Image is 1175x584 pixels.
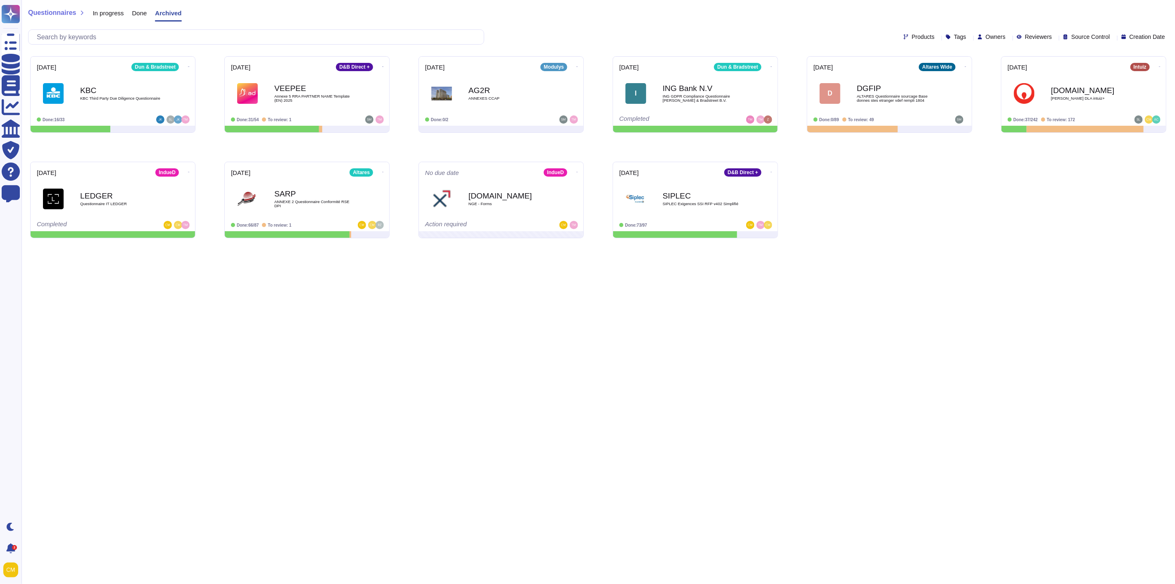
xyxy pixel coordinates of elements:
[919,63,956,71] div: Altares Wide
[237,189,258,209] img: Logo
[469,86,551,94] b: AG2R
[2,561,24,579] button: user
[469,96,551,101] span: ANNEXES CCAP
[274,190,357,198] b: SARP
[274,200,357,208] span: ANNEXE 2 Questionnaire Conformité RSE DPI
[181,221,190,229] img: user
[80,192,163,200] b: LEDGER
[376,221,384,229] img: user
[80,202,163,206] span: Questionnaire IT LEDGER
[1047,117,1075,122] span: To review: 172
[43,117,64,122] span: Done: 16/33
[268,223,291,227] span: To review: 1
[376,115,384,124] img: user
[37,170,56,176] span: [DATE]
[663,192,745,200] b: SIPLEC
[131,63,179,71] div: Dun & Bradstreet
[425,170,459,176] span: No due date
[37,64,56,70] span: [DATE]
[365,115,373,124] img: user
[820,83,840,104] div: D
[848,117,874,122] span: To review: 49
[237,83,258,104] img: Logo
[756,221,765,229] img: user
[350,168,373,177] div: Altares
[857,94,940,102] span: ALTARES Questionnaire sourcage Base donnes stes etranger vdef rempli 1804
[469,202,551,206] span: NGE - Forms
[714,63,761,71] div: Dun & Bradstreet
[1014,83,1035,104] img: Logo
[431,117,448,122] span: Done: 0/2
[358,221,366,229] img: user
[1130,34,1165,40] span: Creation Date
[625,223,647,227] span: Done: 73/97
[559,221,568,229] img: user
[166,115,175,124] img: user
[431,83,452,104] img: Logo
[857,84,940,92] b: DGFIP
[33,30,484,44] input: Search by keywords
[425,221,526,229] div: Action required
[663,94,745,102] span: ING GDPR Compliance Questionnaire [PERSON_NAME] & Bradstreet B.V.
[268,117,291,122] span: To review: 1
[570,115,578,124] img: user
[156,115,164,124] img: user
[1152,115,1161,124] img: user
[155,168,179,177] div: IndueD
[431,189,452,209] img: Logo
[764,221,772,229] img: user
[746,115,754,124] img: user
[43,189,64,209] img: Logo
[1051,86,1134,94] b: [DOMAIN_NAME]
[724,168,761,177] div: D&B Direct +
[164,221,172,229] img: user
[237,117,259,122] span: Done: 31/54
[544,168,567,177] div: IndueD
[3,562,18,577] img: user
[756,115,765,124] img: user
[986,34,1006,40] span: Owners
[237,223,259,227] span: Done: 66/87
[619,170,639,176] span: [DATE]
[80,86,163,94] b: KBC
[626,83,646,104] div: I
[626,189,646,209] img: Logo
[819,117,839,122] span: Done: 0/89
[43,83,64,104] img: Logo
[469,192,551,200] b: [DOMAIN_NAME]
[1145,115,1153,124] img: user
[912,34,935,40] span: Products
[954,34,966,40] span: Tags
[132,10,147,16] span: Done
[619,115,721,124] div: Completed
[231,64,250,70] span: [DATE]
[1025,34,1052,40] span: Reviewers
[619,64,639,70] span: [DATE]
[174,115,182,124] img: user
[813,64,833,70] span: [DATE]
[1135,115,1143,124] img: user
[274,94,357,102] span: Annexe 5 RRA PARTNER NAME Template (EN) 2025
[1008,64,1027,70] span: [DATE]
[746,221,754,229] img: user
[1130,63,1150,71] div: Intuiz
[1013,117,1038,122] span: Done: 37/242
[336,63,373,71] div: D&B Direct +
[425,64,445,70] span: [DATE]
[570,221,578,229] img: user
[274,84,357,92] b: VEEPEE
[955,115,963,124] img: user
[28,10,76,16] span: Questionnaires
[231,170,250,176] span: [DATE]
[155,10,181,16] span: Archived
[1051,96,1134,101] span: [PERSON_NAME] DLA intuiz+
[663,84,745,92] b: ING Bank N.V
[80,96,163,101] span: KBC Third Party Due Diligence Questionnaire
[174,221,182,229] img: user
[1071,34,1110,40] span: Source Control
[12,545,17,550] div: 2
[37,221,138,229] div: Completed
[368,221,376,229] img: user
[559,115,568,124] img: user
[764,115,772,124] img: user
